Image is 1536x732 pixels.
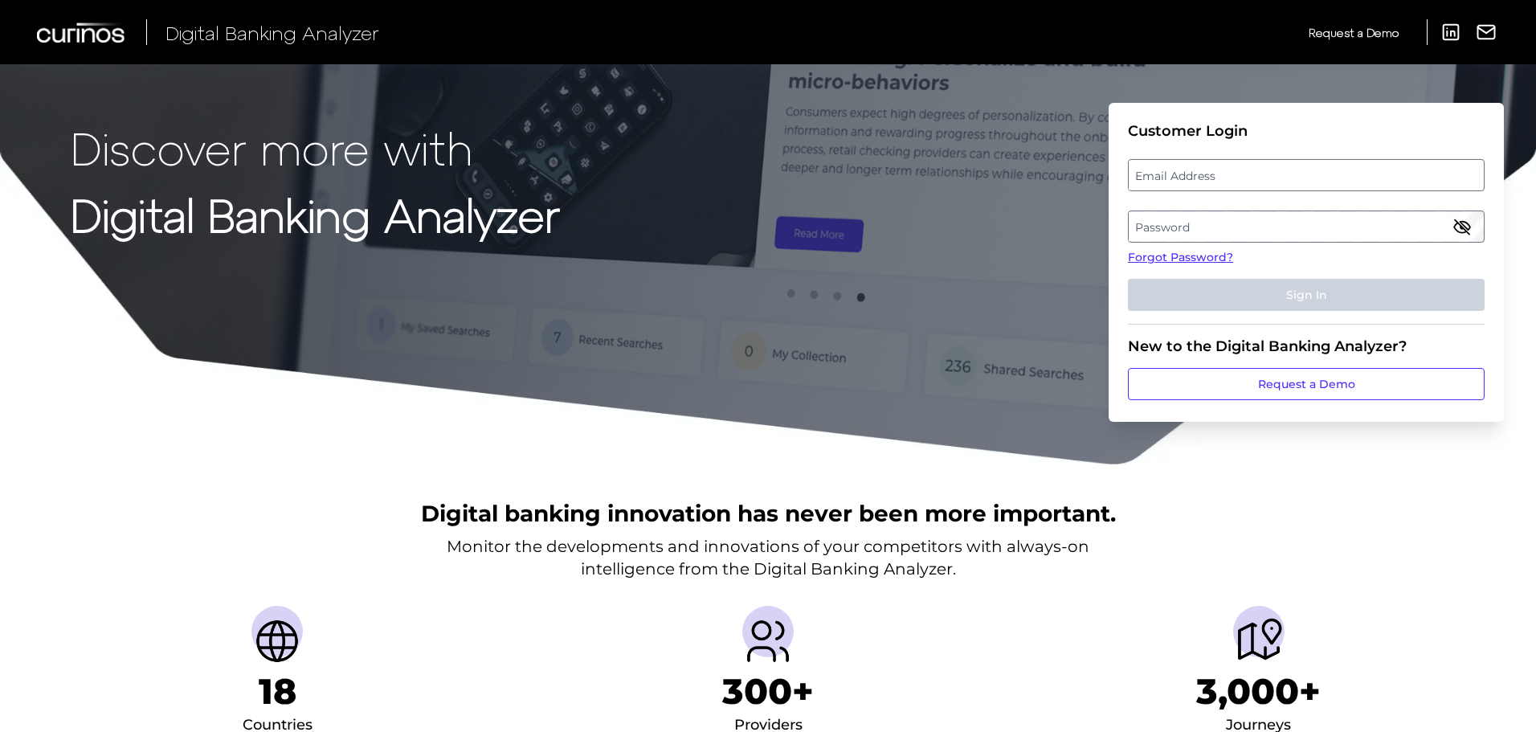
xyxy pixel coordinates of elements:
h1: 18 [259,670,296,713]
span: Digital Banking Analyzer [165,21,379,44]
span: Request a Demo [1309,26,1399,39]
label: Password [1129,212,1483,241]
a: Request a Demo [1309,19,1399,46]
a: Request a Demo [1128,368,1485,400]
a: Forgot Password? [1128,249,1485,266]
p: Monitor the developments and innovations of your competitors with always-on intelligence from the... [447,535,1089,580]
div: Customer Login [1128,122,1485,140]
h2: Digital banking innovation has never been more important. [421,498,1116,529]
button: Sign In [1128,279,1485,311]
img: Countries [251,615,303,667]
img: Journeys [1233,615,1285,667]
strong: Digital Banking Analyzer [71,187,560,241]
h1: 3,000+ [1196,670,1321,713]
div: New to the Digital Banking Analyzer? [1128,337,1485,355]
img: Providers [742,615,794,667]
label: Email Address [1129,161,1483,190]
p: Discover more with [71,122,560,173]
img: Curinos [37,22,127,43]
h1: 300+ [722,670,814,713]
